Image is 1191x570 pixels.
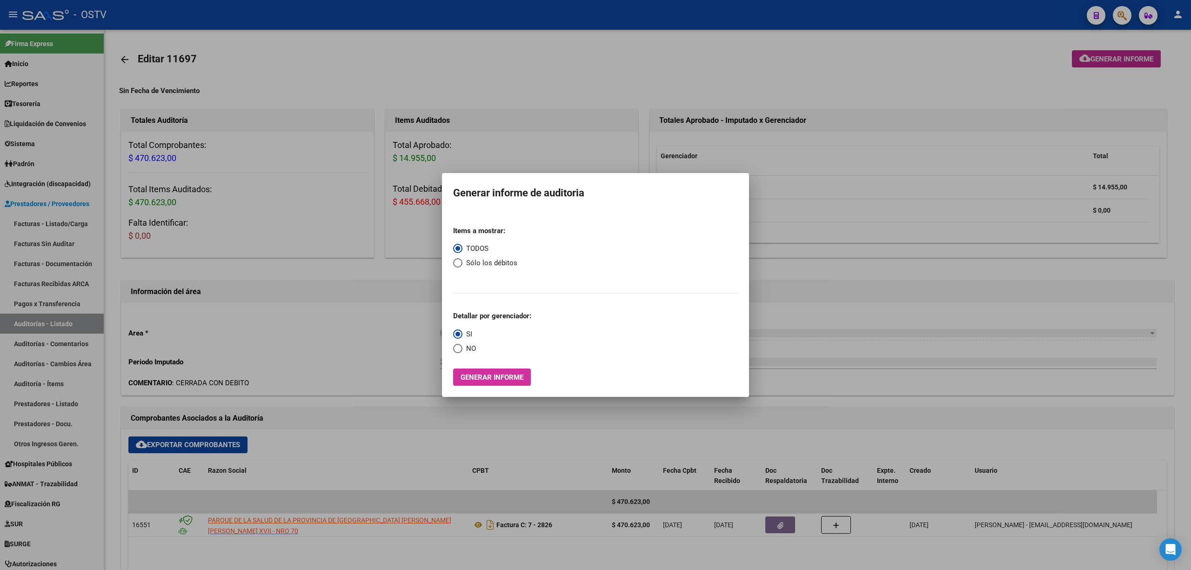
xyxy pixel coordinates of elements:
[462,329,472,340] span: SI
[453,227,505,235] strong: Items a mostrar:
[453,312,531,320] strong: Detallar por gerenciador:
[453,219,517,283] mat-radio-group: Select an option
[462,343,476,354] span: NO
[453,304,531,354] mat-radio-group: Select an option
[462,258,517,268] span: Sólo los débitos
[453,369,531,386] button: Generar informe
[461,373,523,382] span: Generar informe
[462,243,488,254] span: TODOS
[453,184,738,202] h1: Generar informe de auditoria
[1159,538,1182,561] div: Open Intercom Messenger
